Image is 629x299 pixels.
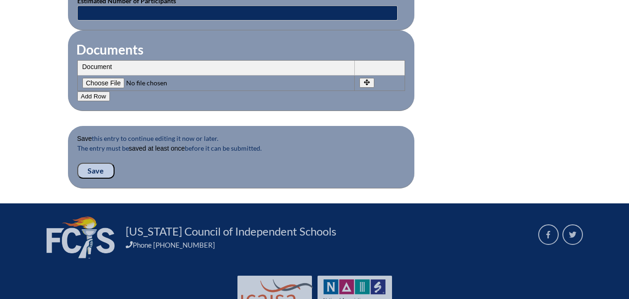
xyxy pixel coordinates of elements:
[77,135,92,142] b: Save
[122,224,340,239] a: [US_STATE] Council of Independent Schools
[129,145,185,152] b: saved at least once
[75,42,144,57] legend: Documents
[77,133,405,143] p: this entry to continue editing it now or later.
[78,61,355,76] th: Document
[126,241,527,249] div: Phone [PHONE_NUMBER]
[77,143,405,163] p: The entry must be before it can be submitted.
[77,91,110,101] button: Add Row
[77,163,115,179] input: Save
[47,216,115,258] img: FCIS_logo_white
